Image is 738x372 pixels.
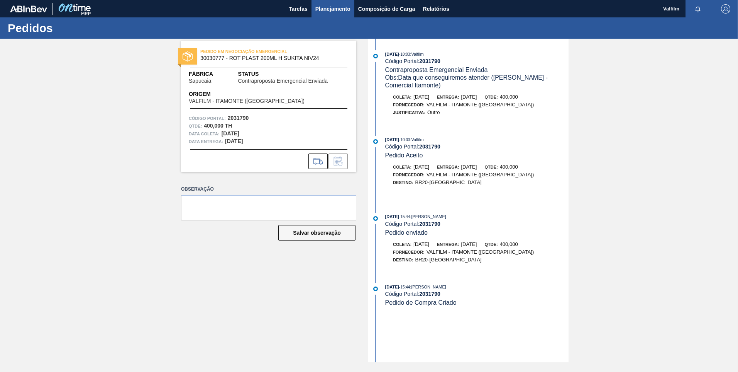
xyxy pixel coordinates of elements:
[373,216,378,221] img: atual
[427,249,534,255] span: VALFILM - ITAMONTE ([GEOGRAPHIC_DATA])
[437,242,459,247] span: Entrega:
[373,139,378,144] img: atual
[238,70,349,78] span: Status
[393,102,425,107] span: Fornecedor:
[419,143,440,150] strong: 2031790
[189,114,226,122] span: Código Portal:
[413,94,429,100] span: [DATE]
[385,143,569,150] div: Código Portal:
[410,52,423,56] span: : Valfilm
[385,74,550,89] span: Obs: Data que conseguiremos atender ([PERSON_NAME] - Comercial Itamonte)
[225,138,243,144] strong: [DATE]
[427,109,440,115] span: Outro
[315,4,350,14] span: Planejamento
[385,291,569,297] div: Código Portal:
[410,137,423,142] span: : Valfilm
[427,102,534,108] span: VALFILM - ITAMONTE ([GEOGRAPHIC_DATA])
[183,51,193,61] img: status
[385,58,569,64] div: Código Portal:
[393,180,413,185] span: Destino:
[413,241,429,247] span: [DATE]
[328,154,348,169] div: Informar alteração no pedido
[410,214,446,219] span: : [PERSON_NAME]
[686,3,710,14] button: Notificações
[461,241,477,247] span: [DATE]
[415,257,482,263] span: BR20-[GEOGRAPHIC_DATA]
[8,24,145,32] h1: Pedidos
[189,130,220,138] span: Data coleta:
[393,172,425,177] span: Fornecedor:
[419,221,440,227] strong: 2031790
[393,242,411,247] span: Coleta:
[228,115,249,121] strong: 2031790
[385,52,399,56] span: [DATE]
[385,221,569,227] div: Código Portal:
[721,4,730,14] img: Logout
[10,5,47,12] img: TNhmsLtSVTkK8tSr43FrP2fwEKptu5GPRR3wAAAABJRU5ErkJggg==
[437,165,459,169] span: Entrega:
[393,110,425,115] span: Justificativa:
[204,123,232,129] strong: 400,000 TH
[385,152,423,159] span: Pedido Aceito
[484,242,498,247] span: Qtde:
[289,4,308,14] span: Tarefas
[419,58,440,64] strong: 2031790
[200,55,340,61] span: 30030777 - ROT PLAST 200ML H SUKITA NIV24
[461,164,477,170] span: [DATE]
[278,225,355,241] button: Salvar observação
[393,250,425,254] span: Fornecedor:
[484,165,498,169] span: Qtde:
[399,138,410,142] span: - 10:03
[189,122,202,130] span: Qtde :
[393,258,413,262] span: Destino:
[200,48,308,55] span: PEDIDO EM NEGOCIAÇÃO EMERGENCIAL
[385,137,399,142] span: [DATE]
[189,90,327,98] span: Origem
[427,172,534,177] span: VALFILM - ITAMONTE ([GEOGRAPHIC_DATA])
[189,70,235,78] span: Fábrica
[500,164,518,170] span: 400,000
[399,285,410,289] span: - 15:44
[500,94,518,100] span: 400,000
[181,184,356,195] label: Observação
[484,95,498,99] span: Qtde:
[373,54,378,58] img: atual
[222,130,239,137] strong: [DATE]
[385,229,428,236] span: Pedido enviado
[358,4,415,14] span: Composição de Carga
[399,215,410,219] span: - 15:44
[423,4,449,14] span: Relatórios
[189,98,305,104] span: VALFILM - ITAMONTE ([GEOGRAPHIC_DATA])
[238,78,328,84] span: Contraproposta Emergencial Enviada
[437,95,459,99] span: Entrega:
[413,164,429,170] span: [DATE]
[393,95,411,99] span: Coleta:
[308,154,328,169] div: Ir para Composição de Carga
[385,285,399,289] span: [DATE]
[419,291,440,297] strong: 2031790
[373,287,378,291] img: atual
[500,241,518,247] span: 400,000
[415,179,482,185] span: BR20-[GEOGRAPHIC_DATA]
[393,165,411,169] span: Coleta:
[189,138,223,145] span: Data entrega:
[461,94,477,100] span: [DATE]
[385,299,457,306] span: Pedido de Compra Criado
[399,52,410,56] span: - 10:03
[385,214,399,219] span: [DATE]
[189,78,211,84] span: Sapucaia
[410,285,446,289] span: : [PERSON_NAME]
[385,67,488,73] span: Contraproposta Emergencial Enviada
